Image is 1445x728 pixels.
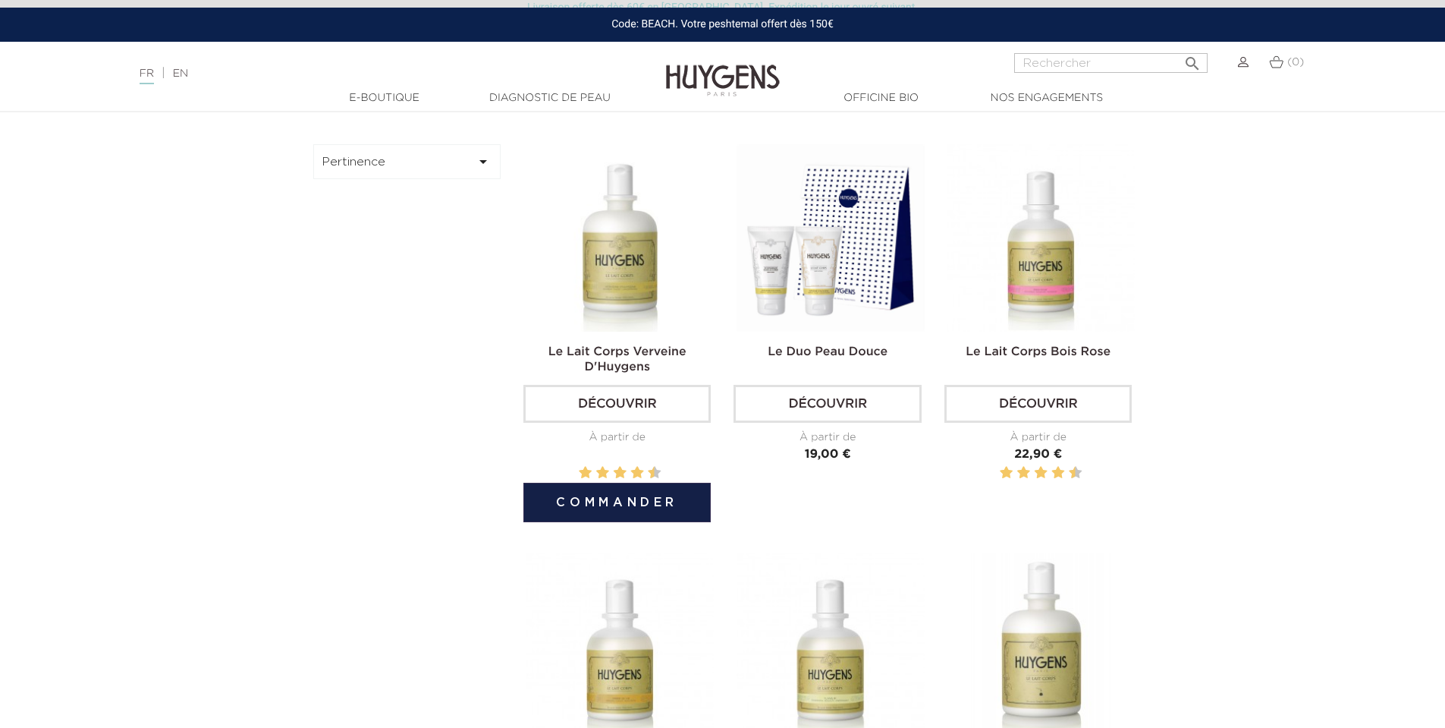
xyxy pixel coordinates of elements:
[173,68,188,79] a: EN
[1183,50,1202,68] i: 
[1287,57,1304,68] span: (0)
[768,346,887,358] a: Le Duo Peau Douce
[523,385,711,423] a: Découvrir
[1032,464,1034,483] label: 5
[593,464,595,483] label: 3
[523,430,711,446] div: À partir de
[997,464,999,483] label: 1
[1037,464,1044,483] label: 6
[313,144,501,179] button: Pertinence
[645,464,647,483] label: 9
[947,144,1135,332] img: LE LAIT CORPS 250ml BOIS ROSE
[1020,464,1028,483] label: 4
[616,464,624,483] label: 6
[1014,53,1208,73] input: Rechercher
[1049,464,1051,483] label: 7
[1003,464,1010,483] label: 2
[733,430,921,446] div: À partir de
[474,90,626,106] a: Diagnostic de peau
[132,65,591,83] div: |
[474,153,492,171] i: 
[633,464,641,483] label: 8
[651,464,658,483] label: 10
[548,346,686,373] a: Le Lait Corps Verveine D'Huygens
[1054,464,1062,483] label: 8
[1072,464,1079,483] label: 10
[666,40,780,99] img: Huygens
[966,346,1110,358] a: Le Lait Corps Bois Rose
[599,464,607,483] label: 4
[576,464,578,483] label: 1
[611,464,613,483] label: 5
[523,483,711,522] button: Commander
[944,385,1132,423] a: Découvrir
[1179,49,1206,69] button: 
[309,90,460,106] a: E-Boutique
[733,385,921,423] a: Découvrir
[1014,449,1062,461] span: 22,90 €
[1014,464,1016,483] label: 3
[971,90,1123,106] a: Nos engagements
[806,90,957,106] a: Officine Bio
[805,449,851,461] span: 19,00 €
[737,144,924,332] img: duo peau douce
[628,464,630,483] label: 7
[1066,464,1068,483] label: 9
[140,68,154,84] a: FR
[944,430,1132,446] div: À partir de
[582,464,589,483] label: 2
